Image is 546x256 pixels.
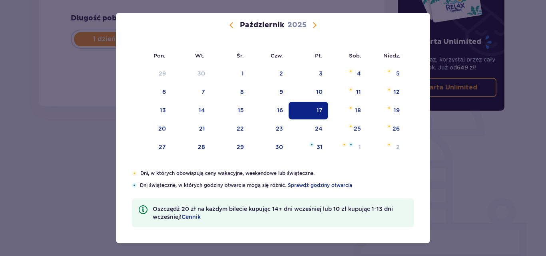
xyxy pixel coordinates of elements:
div: 3 [319,69,323,77]
div: 15 [238,106,244,114]
td: Selected. piątek, 17 października 2025 [289,102,328,119]
td: czwartek, 9 października 2025 [249,83,289,101]
td: wtorek, 7 października 2025 [171,83,211,101]
div: 30 [197,69,205,77]
small: Pt. [315,52,322,59]
small: Sob. [349,52,361,59]
div: 16 [277,106,283,114]
div: 11 [356,88,361,96]
div: Calendar [116,4,430,170]
div: 29 [159,69,166,77]
td: środa, 8 października 2025 [211,83,249,101]
small: Pon. [153,52,165,59]
td: środa, 15 października 2025 [211,102,249,119]
div: 13 [160,106,166,114]
div: 7 [201,88,205,96]
p: Październik [240,20,284,30]
small: Śr. [237,52,244,59]
p: 2025 [287,20,307,30]
td: poniedziałek, 13 października 2025 [132,102,171,119]
div: 14 [199,106,205,114]
div: 10 [316,88,323,96]
div: 4 [357,69,361,77]
div: 6 [162,88,166,96]
td: sobota, 11 października 2025 [328,83,367,101]
div: 18 [355,106,361,114]
td: poniedziałek, 6 października 2025 [132,83,171,101]
td: niedziela, 19 października 2025 [367,102,405,119]
td: wtorek, 14 października 2025 [171,102,211,119]
td: sobota, 18 października 2025 [328,102,367,119]
td: czwartek, 16 października 2025 [249,102,289,119]
td: niedziela, 5 października 2025 [367,65,405,83]
td: sobota, 4 października 2025 [328,65,367,83]
div: 9 [279,88,283,96]
td: piątek, 3 października 2025 [289,65,328,83]
div: 17 [317,106,323,114]
small: Wt. [195,52,205,59]
td: środa, 1 października 2025 [211,65,249,83]
div: 2 [279,69,283,77]
td: wtorek, 30 września 2025 [171,65,211,83]
td: poniedziałek, 29 września 2025 [132,65,171,83]
small: Czw. [271,52,283,59]
small: Niedz. [383,52,401,59]
td: czwartek, 2 października 2025 [249,65,289,83]
td: niedziela, 12 października 2025 [367,83,405,101]
td: piątek, 10 października 2025 [289,83,328,101]
div: 8 [240,88,244,96]
div: 1 [241,69,244,77]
